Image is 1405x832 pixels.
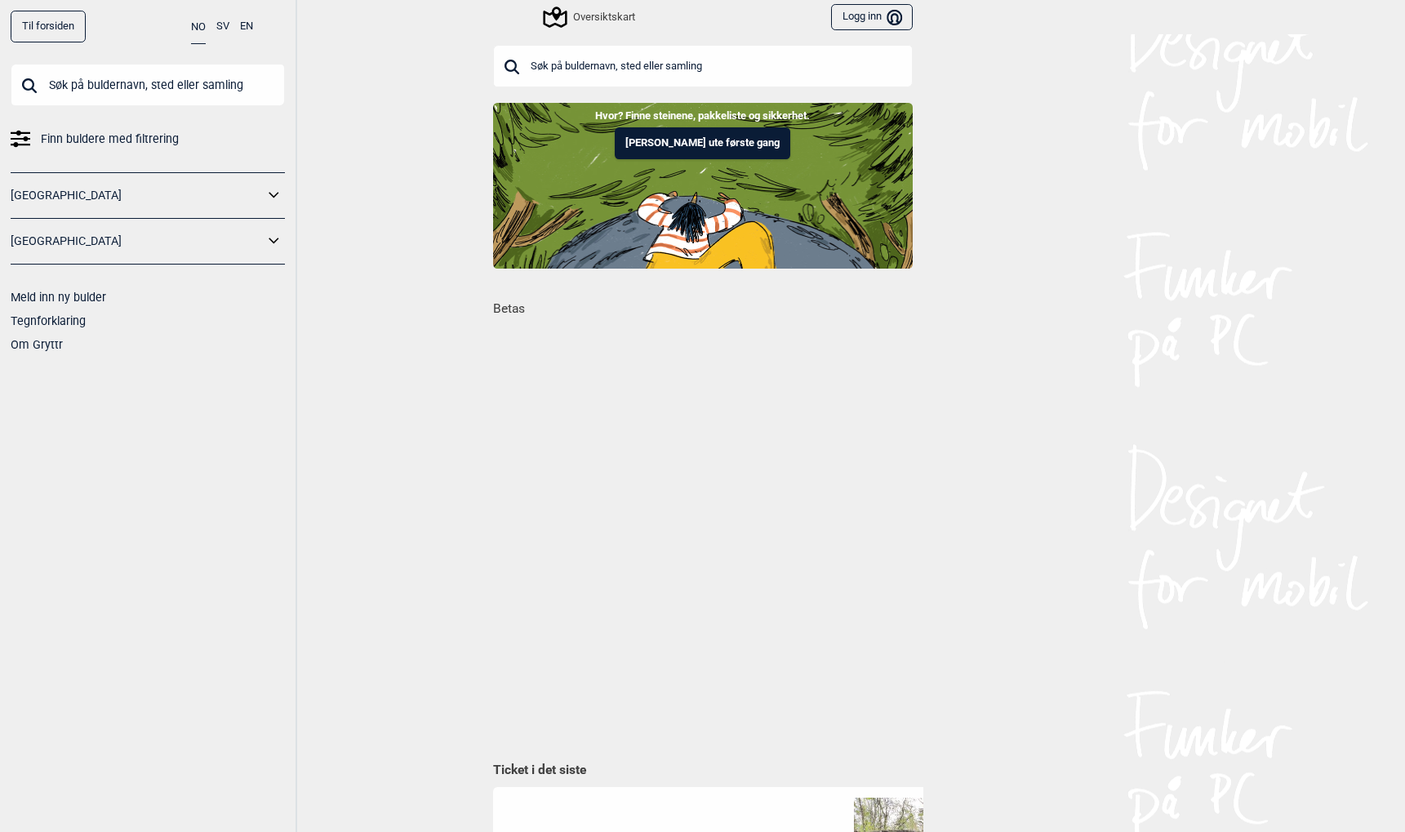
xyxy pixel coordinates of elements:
[545,7,635,27] div: Oversiktskart
[831,4,912,31] button: Logg inn
[41,127,179,151] span: Finn buldere med filtrering
[11,314,86,327] a: Tegnforklaring
[615,127,790,159] button: [PERSON_NAME] ute første gang
[191,11,206,44] button: NO
[12,108,1393,124] p: Hvor? Finne steinene, pakkeliste og sikkerhet.
[216,11,229,42] button: SV
[11,291,106,304] a: Meld inn ny bulder
[11,338,63,351] a: Om Gryttr
[493,103,913,268] img: Indoor to outdoor
[493,45,913,87] input: Søk på buldernavn, sted eller samling
[11,184,264,207] a: [GEOGRAPHIC_DATA]
[240,11,253,42] button: EN
[11,11,86,42] a: Til forsiden
[11,64,285,106] input: Søk på buldernavn, sted eller samling
[493,290,923,318] h1: Betas
[11,229,264,253] a: [GEOGRAPHIC_DATA]
[493,762,913,780] h1: Ticket i det siste
[11,127,285,151] a: Finn buldere med filtrering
